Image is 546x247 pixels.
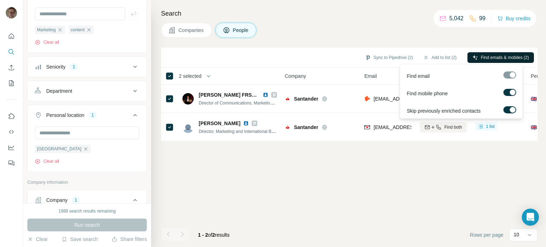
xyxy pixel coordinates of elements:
img: LinkedIn logo [243,120,249,126]
span: 1 list [486,123,495,130]
p: 99 [479,14,486,23]
div: 1 [89,112,97,118]
span: [EMAIL_ADDRESS][DOMAIN_NAME] [374,96,458,102]
span: Director, Marketing and International Business Development [199,128,312,134]
img: Logo of Santander [285,96,290,102]
button: Quick start [6,30,17,43]
button: Feedback [6,157,17,170]
p: Company information [27,179,147,186]
div: 1988 search results remaining [59,208,116,214]
div: 1 [70,64,78,70]
span: Skip previously enriched contacts [407,107,481,114]
span: Company [285,73,306,80]
button: Clear [27,236,48,243]
p: 5,042 [449,14,464,23]
span: Find both [444,124,462,130]
span: Santander [294,124,318,131]
span: People [233,27,249,34]
span: of [208,232,212,238]
span: 2 selected [179,73,202,80]
button: Use Surfe API [6,125,17,138]
img: Avatar [182,93,194,104]
span: [PERSON_NAME] FRSE, FCBI [199,92,269,98]
span: Find emails & mobiles (2) [481,54,529,61]
span: 1 - 2 [198,232,208,238]
button: Clear all [35,39,59,45]
button: Save search [61,236,98,243]
button: Company1 [28,192,146,211]
div: Personal location [46,112,84,119]
button: Find emails & mobiles (2) [467,52,534,63]
button: Find both [420,122,467,133]
span: [PERSON_NAME] [199,120,240,127]
span: Rows per page [470,231,503,238]
span: content [71,27,85,33]
button: Add to list (2) [418,52,462,63]
button: Share filters [112,236,147,243]
button: Search [6,45,17,58]
p: 10 [514,231,519,238]
div: Open Intercom Messenger [522,209,539,226]
span: 2 [212,232,215,238]
button: Sync to Pipedrive (2) [360,52,418,63]
img: provider hunter logo [364,95,370,102]
span: Santander [294,95,318,102]
button: Seniority1 [28,58,146,75]
span: Marketing [37,27,56,33]
button: Dashboard [6,141,17,154]
button: My lists [6,77,17,90]
span: [GEOGRAPHIC_DATA] [37,146,81,152]
img: Logo of Santander [285,124,290,130]
div: Company [46,197,68,204]
button: Clear all [35,158,59,165]
span: Find mobile phone [407,90,448,97]
button: Department [28,82,146,100]
img: Avatar [182,122,194,133]
span: [EMAIL_ADDRESS][DOMAIN_NAME] [374,124,458,130]
div: Department [46,87,72,95]
span: Email [364,73,377,80]
h4: Search [161,9,537,18]
div: Seniority [46,63,65,70]
span: Find email [407,73,430,80]
span: 🇬🇧 [531,124,537,131]
button: Use Surfe on LinkedIn [6,110,17,123]
span: 🇬🇧 [531,95,537,102]
span: Companies [178,27,204,34]
button: Personal location1 [28,107,146,127]
img: provider findymail logo [364,124,370,131]
img: Avatar [6,7,17,18]
span: Director of Communications, Marketing & Responsible Banking [199,100,318,106]
button: Enrich CSV [6,61,17,74]
img: LinkedIn logo [263,92,268,98]
span: results [198,232,230,238]
button: Buy credits [497,14,530,23]
div: 1 [72,197,80,203]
